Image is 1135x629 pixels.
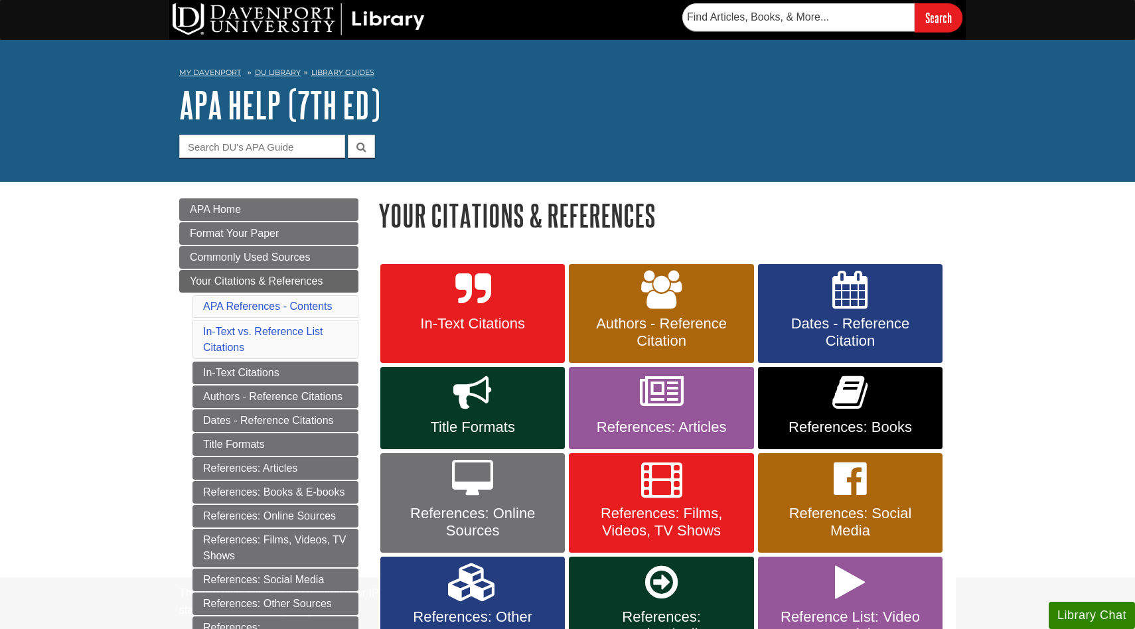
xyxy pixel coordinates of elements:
a: APA Home [179,198,358,221]
span: Dates - Reference Citation [768,315,933,350]
a: APA References - Contents [203,301,332,312]
a: APA Help (7th Ed) [179,84,380,125]
input: Find Articles, Books, & More... [682,3,915,31]
a: Dates - Reference Citation [758,264,943,364]
a: Title Formats [192,433,358,456]
span: APA Home [190,204,241,215]
span: In-Text Citations [390,315,555,332]
a: References: Other Sources [192,593,358,615]
a: References: Books [758,367,943,449]
span: References: Online Sources [390,505,555,539]
span: References: Articles [579,419,743,436]
h1: Your Citations & References [378,198,956,232]
input: Search DU's APA Guide [179,135,345,158]
form: Searches DU Library's articles, books, and more [682,3,962,32]
a: References: Films, Videos, TV Shows [192,529,358,567]
a: Dates - Reference Citations [192,409,358,432]
a: References: Online Sources [380,453,565,553]
a: References: Social Media [192,569,358,591]
span: References: Films, Videos, TV Shows [579,505,743,539]
span: Format Your Paper [190,228,279,239]
a: Authors - Reference Citation [569,264,753,364]
a: DU Library [255,68,301,77]
span: References: Books [768,419,933,436]
span: Title Formats [390,419,555,436]
a: Format Your Paper [179,222,358,245]
a: Title Formats [380,367,565,449]
a: Your Citations & References [179,270,358,293]
a: References: Articles [192,457,358,480]
img: DU Library [173,3,425,35]
a: References: Articles [569,367,753,449]
a: Commonly Used Sources [179,246,358,269]
a: Authors - Reference Citations [192,385,358,408]
a: In-Text Citations [192,362,358,384]
span: Commonly Used Sources [190,251,310,263]
a: References: Books & E-books [192,481,358,504]
a: References: Online Sources [192,505,358,527]
a: Library Guides [311,68,374,77]
span: Your Citations & References [190,275,323,287]
span: References: Social Media [768,505,933,539]
a: My Davenport [179,67,241,78]
a: In-Text Citations [380,264,565,364]
input: Search [915,3,962,32]
nav: breadcrumb [179,64,956,85]
span: Authors - Reference Citation [579,315,743,350]
a: References: Films, Videos, TV Shows [569,453,753,553]
a: References: Social Media [758,453,943,553]
a: In-Text vs. Reference List Citations [203,326,323,353]
button: Library Chat [1049,602,1135,629]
